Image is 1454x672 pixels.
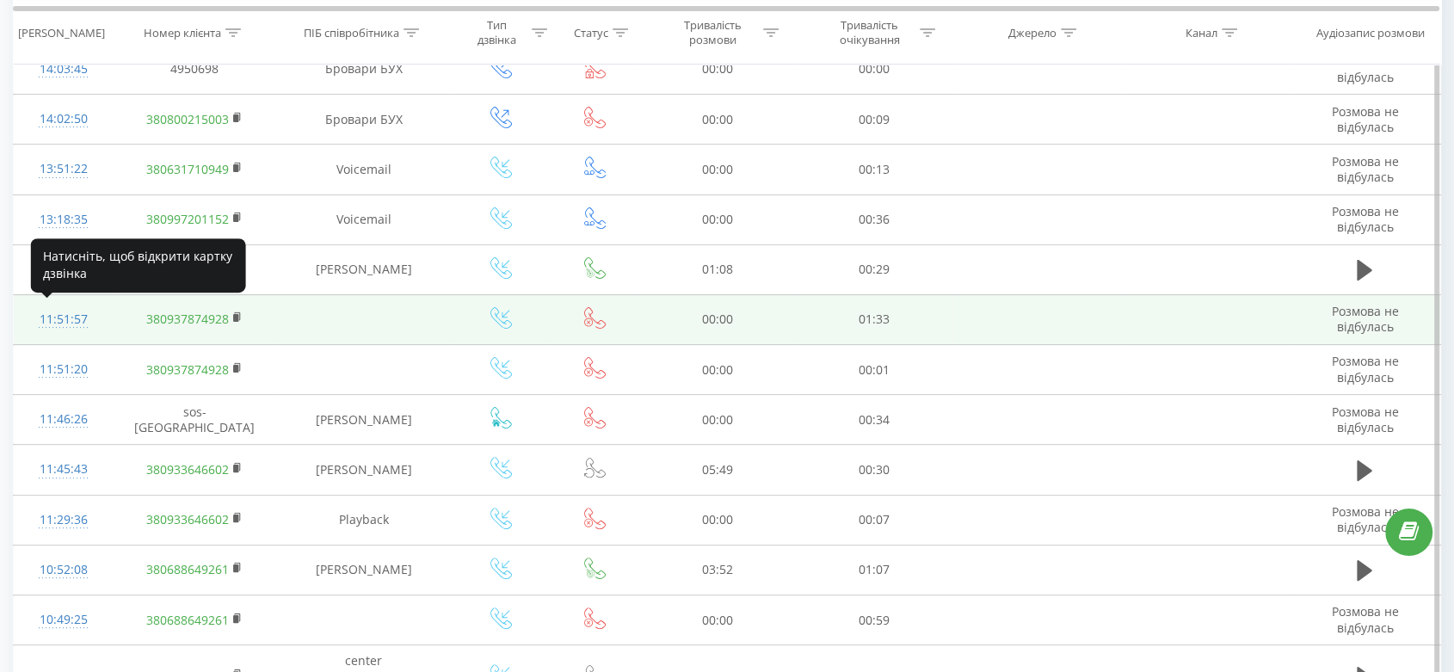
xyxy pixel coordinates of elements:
div: [PERSON_NAME] [18,25,105,40]
td: Voicemail [276,145,452,194]
td: 01:33 [796,294,952,344]
td: Бровари БУХ [276,95,452,145]
div: 14:02:50 [31,102,96,136]
div: 10:52:08 [31,553,96,587]
div: 13:18:35 [31,203,96,237]
td: [PERSON_NAME] [276,244,452,294]
td: Voicemail [276,194,452,244]
td: 00:34 [796,395,952,445]
td: 00:29 [796,244,952,294]
div: 11:29:36 [31,503,96,537]
td: 00:00 [639,395,796,445]
td: 00:00 [639,44,796,94]
span: Розмова не відбулась [1331,203,1398,235]
td: 4950698 [114,44,276,94]
td: Бровари БУХ [276,44,452,94]
a: 380997201152 [146,211,229,227]
span: Розмова не відбулась [1331,603,1398,635]
span: Розмова не відбулась [1331,153,1398,185]
td: 00:36 [796,194,952,244]
a: 380688649261 [146,561,229,577]
td: 00:07 [796,495,952,545]
a: 380937874928 [146,311,229,327]
td: 00:30 [796,445,952,495]
td: 00:00 [639,495,796,545]
span: Розмова не відбулась [1331,303,1398,335]
div: Джерело [1008,25,1057,40]
div: 14:03:45 [31,52,96,86]
td: 00:00 [639,294,796,344]
span: Розмова не відбулась [1331,503,1398,535]
a: 380933646602 [146,511,229,527]
td: 00:00 [796,44,952,94]
span: Розмова не відбулась [1331,52,1398,84]
div: Тривалість очікування [823,18,915,47]
div: ПІБ співробітника [304,25,399,40]
td: 01:08 [639,244,796,294]
div: 11:45:43 [31,453,96,486]
a: 380937874928 [146,361,229,378]
td: [PERSON_NAME] [276,545,452,595]
a: 380933646602 [146,461,229,478]
div: 11:46:26 [31,403,96,436]
td: 00:00 [639,95,796,145]
div: 11:51:57 [31,303,96,336]
td: 00:09 [796,95,952,145]
span: Розмова не відбулась [1331,103,1398,135]
td: 00:13 [796,145,952,194]
div: Тип дзвінка [467,18,527,47]
td: 00:00 [639,595,796,645]
div: 11:51:20 [31,353,96,386]
div: Номер клієнта [144,25,221,40]
td: 00:59 [796,595,952,645]
span: Розмова не відбулась [1331,404,1398,435]
td: [PERSON_NAME] [276,395,452,445]
a: 380631710949 [146,161,229,177]
a: 380800215003 [146,111,229,127]
div: 10:49:25 [31,603,96,637]
td: 00:00 [639,145,796,194]
div: Натисніть, щоб відкрити картку дзвінка [31,238,246,293]
div: Статус [574,25,608,40]
td: 05:49 [639,445,796,495]
span: Розмова не відбулась [1331,353,1398,385]
div: Аудіозапис розмови [1316,25,1425,40]
td: 00:00 [639,345,796,395]
td: 00:01 [796,345,952,395]
td: [PERSON_NAME] [276,445,452,495]
td: 03:52 [639,545,796,595]
div: 13:51:22 [31,152,96,186]
div: Тривалість розмови [667,18,759,47]
div: Канал [1186,25,1217,40]
a: 380688649261 [146,612,229,628]
td: 00:00 [639,194,796,244]
td: sos-[GEOGRAPHIC_DATA] [114,395,276,445]
td: 01:07 [796,545,952,595]
td: Playback [276,495,452,545]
